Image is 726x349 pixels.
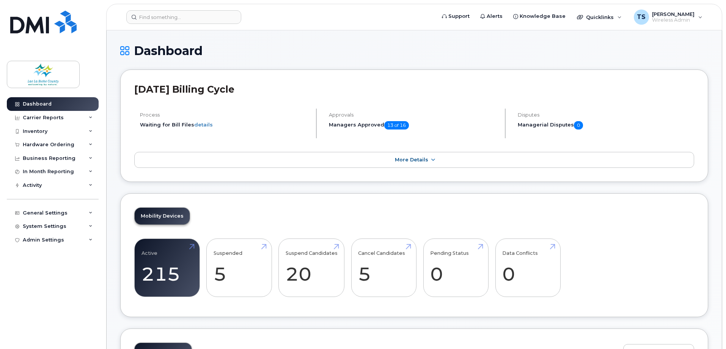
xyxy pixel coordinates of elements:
span: 0 [574,121,583,129]
li: Waiting for Bill Files [140,121,310,128]
a: Pending Status 0 [430,243,481,293]
h4: Disputes [518,112,694,118]
h4: Approvals [329,112,498,118]
a: Suspend Candidates 20 [286,243,338,293]
a: Suspended 5 [214,243,265,293]
h5: Managerial Disputes [518,121,694,129]
a: Active 215 [141,243,193,293]
h5: Managers Approved [329,121,498,129]
span: 13 of 16 [384,121,409,129]
h1: Dashboard [120,44,708,57]
a: Data Conflicts 0 [502,243,553,293]
a: Mobility Devices [135,208,190,224]
h4: Process [140,112,310,118]
span: More Details [395,157,428,163]
a: details [194,122,213,128]
a: Cancel Candidates 5 [358,243,409,293]
h2: [DATE] Billing Cycle [134,84,694,95]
